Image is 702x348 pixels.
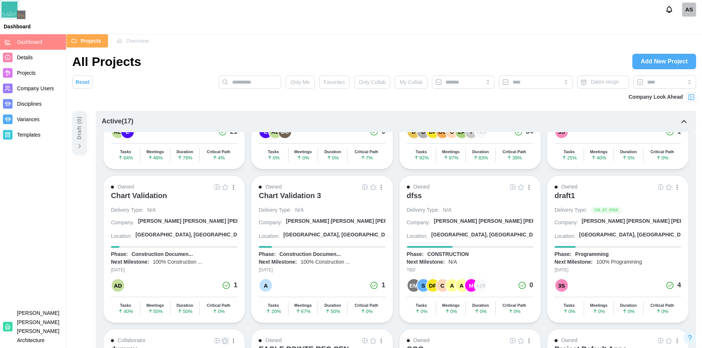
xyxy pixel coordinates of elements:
span: 4 % [212,155,225,160]
span: Overview [126,35,149,47]
span: Only Me [290,76,310,88]
div: [DATE] [555,267,681,274]
button: Favorites [319,75,350,89]
span: [PERSON_NAME] [PERSON_NAME] [PERSON_NAME] Architecture [17,310,59,343]
img: Empty Star [222,184,228,190]
a: Open Project Grid [509,337,517,345]
div: Location: [111,233,132,240]
div: Construction Documen... [279,251,340,258]
div: Phase: [259,251,276,258]
button: Projects [66,34,108,48]
div: 4 [677,280,681,291]
div: [GEOGRAPHIC_DATA], [GEOGRAPHIC_DATA] [283,231,397,239]
a: Grid Icon [509,183,517,191]
span: 97 % [443,155,458,160]
div: Tasks [416,150,427,154]
div: Tasks [268,150,279,154]
span: 0 % [445,309,457,314]
img: Empty Star [518,184,524,190]
div: Draft ( 0 ) [76,116,84,140]
button: Reset [72,75,93,89]
div: Tasks [268,303,279,308]
span: 48 % [148,155,163,160]
div: Duration [324,303,341,308]
div: Construction Documen... [132,251,193,258]
div: Critical Path [355,150,378,154]
div: Owned [413,337,430,345]
div: Company: [555,219,578,226]
button: Overview [112,34,156,48]
div: Owned [561,183,577,191]
img: Grid Icon [362,184,368,190]
img: Grid Icon [214,338,220,344]
img: Grid Icon [510,338,516,344]
div: AD [112,279,124,292]
div: Phase: [407,251,424,258]
a: Grid Icon [361,183,369,191]
a: Open Project Grid [361,337,369,345]
span: 7 % [360,155,373,160]
div: Tasks [563,150,574,154]
div: Meetings [590,150,608,154]
div: Meetings [442,303,460,308]
span: Add New Project [641,54,688,69]
div: + 25 [475,279,487,292]
div: A [455,279,468,292]
div: Company: [407,219,430,226]
a: draft1 [555,191,681,207]
img: Grid Icon [658,184,664,190]
div: Dashboard [4,24,31,29]
span: 40 % [591,155,606,160]
span: 83 % [473,155,488,160]
span: 67 % [296,309,311,314]
div: 100% Construction ... [301,259,350,266]
img: Empty Star [370,184,376,190]
span: Projects [17,70,36,76]
div: Company Look Ahead [629,93,683,101]
div: Next Milestone: [111,259,149,266]
span: CM_AT_RISK [594,207,618,213]
img: Empty Star [666,184,672,190]
div: Tasks [120,303,131,308]
div: [PERSON_NAME] [PERSON_NAME] [PERSON_NAME] A... [434,218,576,225]
div: Programming [575,251,609,258]
span: Projects [81,35,101,47]
span: 0 % [360,309,373,314]
a: Open Project Grid [213,337,221,345]
button: Empty Star [665,337,673,345]
div: Meetings [146,303,164,308]
h1: All Projects [72,53,141,70]
a: Grid Icon [361,337,369,345]
button: Only Me [286,75,314,89]
span: 40 % [118,309,133,314]
span: 39 % [507,155,522,160]
a: Open Project Grid [657,337,665,345]
div: 1 [234,280,237,291]
div: 3S [555,279,568,292]
span: 0 % [622,309,635,314]
span: 0 % [593,309,605,314]
div: Tasks [120,150,131,154]
div: Critical Path [207,303,230,308]
div: Duration [324,150,341,154]
span: 50 % [325,309,340,314]
div: Delivery Type: [111,207,143,214]
div: 1 [381,280,385,291]
button: My Collab [395,75,427,89]
div: Active ( 17 ) [102,116,133,127]
div: Phase: [555,251,572,258]
button: Empty Star [369,337,377,345]
div: Duration [472,303,489,308]
div: Meetings [294,303,312,308]
a: Grid Icon [657,183,665,191]
div: [GEOGRAPHIC_DATA], [GEOGRAPHIC_DATA] [579,231,692,239]
a: Grid Icon [213,337,221,345]
img: Grid Icon [362,338,368,344]
a: Chart Validation 3 [259,191,385,207]
div: [DATE] [111,267,237,274]
span: Favorites [324,76,345,88]
div: Duration [472,150,489,154]
div: Chart Validation [111,191,167,200]
a: Open Project Grid [657,183,665,191]
div: Critical Path [650,303,674,308]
